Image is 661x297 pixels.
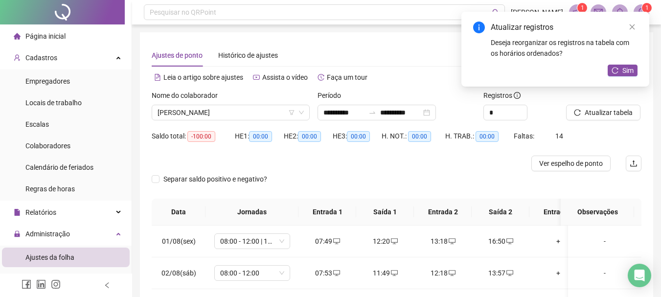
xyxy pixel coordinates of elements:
span: home [14,33,21,40]
span: down [298,110,304,115]
div: Open Intercom Messenger [628,264,651,287]
button: Ver espelho de ponto [531,156,611,171]
th: Observações [561,199,634,226]
div: - [576,236,634,247]
span: file [14,209,21,216]
span: Colaboradores [25,142,70,150]
span: left [104,282,111,289]
button: Sim [608,65,638,76]
div: Atualizar registros [491,22,638,33]
span: file-text [154,74,161,81]
span: -100:00 [187,131,215,142]
span: Administração [25,230,70,238]
span: Assista o vídeo [262,73,308,81]
span: Locais de trabalho [25,99,82,107]
span: Registros [483,90,521,101]
span: reload [574,109,581,116]
span: Empregadores [25,77,70,85]
span: desktop [390,270,398,276]
span: close [629,23,636,30]
span: info-circle [473,22,485,33]
span: 1 [645,4,649,11]
span: Atualizar tabela [585,107,633,118]
div: HE 3: [333,131,382,142]
span: info-circle [514,92,521,99]
div: 11:49 [364,268,406,278]
span: 00:00 [347,131,370,142]
div: + [537,236,579,247]
th: Saída 2 [472,199,529,226]
span: notification [572,8,581,17]
label: Período [318,90,347,101]
span: Faltas: [514,132,536,140]
span: 00:00 [408,131,431,142]
span: Histórico de ajustes [218,51,278,59]
sup: 1 [577,3,587,13]
span: 08:00 - 12:00 [220,266,284,280]
span: 1 [581,4,584,11]
span: Relatórios [25,208,56,216]
span: desktop [505,270,513,276]
span: [PERSON_NAME] [511,7,563,18]
div: HE 1: [235,131,284,142]
span: Calendário de feriados [25,163,93,171]
span: desktop [332,270,340,276]
span: reload [612,67,618,74]
div: 12:18 [422,268,464,278]
span: Ajustes de ponto [152,51,203,59]
th: Entrada 1 [298,199,356,226]
span: Separar saldo positivo e negativo? [160,174,271,184]
div: Deseja reorganizar os registros na tabela com os horários ordenados? [491,37,638,59]
div: H. TRAB.: [445,131,514,142]
span: Página inicial [25,32,66,40]
th: Data [152,199,205,226]
div: - [576,268,634,278]
span: Ajustes da folha [25,253,74,261]
span: 01/08(sex) [162,237,196,245]
span: youtube [253,74,260,81]
span: desktop [448,238,456,245]
span: Faça um tour [327,73,367,81]
span: desktop [332,238,340,245]
div: 13:57 [479,268,522,278]
th: Saída 1 [356,199,414,226]
span: lock [14,230,21,237]
span: Sim [622,65,634,76]
a: Close [627,22,638,32]
label: Nome do colaborador [152,90,224,101]
span: JACQUELINE DE ARAUJO GONÇALVES SILVA [158,105,304,120]
div: 12:20 [364,236,406,247]
span: 00:00 [249,131,272,142]
span: 02/08(sáb) [161,269,196,277]
span: desktop [505,238,513,245]
span: linkedin [36,279,46,289]
th: Jornadas [205,199,298,226]
th: Entrada 2 [414,199,472,226]
span: search [492,9,500,16]
sup: Atualize o seu contato no menu Meus Dados [642,3,652,13]
th: Entrada 3 [529,199,587,226]
span: desktop [390,238,398,245]
span: Escalas [25,120,49,128]
span: to [368,109,376,116]
div: 07:53 [306,268,348,278]
div: Saldo total: [152,131,235,142]
span: user-add [14,54,21,61]
span: Leia o artigo sobre ajustes [163,73,243,81]
span: swap-right [368,109,376,116]
span: filter [289,110,295,115]
img: 94335 [634,5,649,20]
span: mail [594,8,603,17]
span: Cadastros [25,54,57,62]
div: HE 2: [284,131,333,142]
span: 00:00 [298,131,321,142]
span: 14 [555,132,563,140]
div: 13:18 [422,236,464,247]
span: instagram [51,279,61,289]
span: Regras de horas [25,185,75,193]
span: Ver espelho de ponto [539,158,603,169]
span: history [318,74,324,81]
button: Atualizar tabela [566,105,640,120]
div: 07:49 [306,236,348,247]
span: 08:00 - 12:00 | 13:00 - 17:00 [220,234,284,249]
